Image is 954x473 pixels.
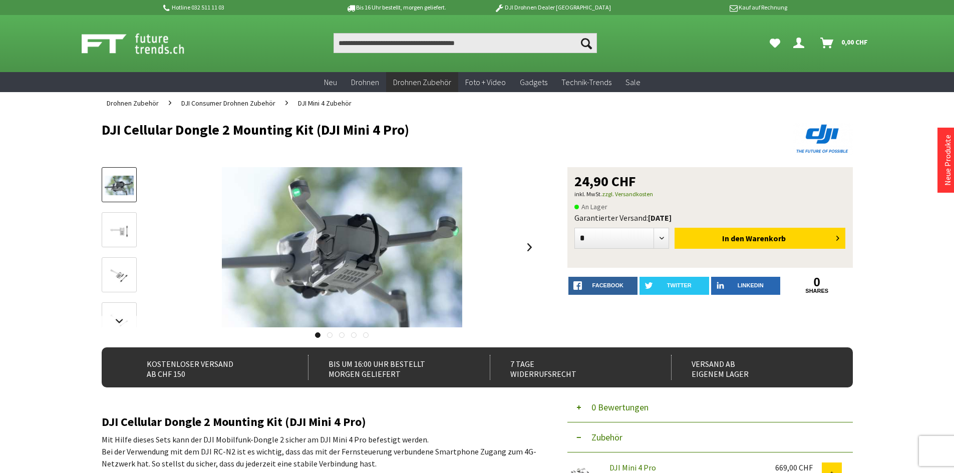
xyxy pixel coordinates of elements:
[609,462,656,472] a: DJI Mini 4 Pro
[793,122,853,155] img: DJI
[458,72,513,93] a: Foto + Video
[675,228,845,249] button: In den Warenkorb
[344,72,386,93] a: Drohnen
[574,201,607,213] span: An Lager
[738,282,764,288] span: LinkedIn
[722,233,744,243] span: In den
[561,77,611,87] span: Technik-Trends
[181,99,275,108] span: DJI Consumer Drohnen Zubehör
[789,33,812,53] a: Dein Konto
[334,33,597,53] input: Produkt, Marke, Kategorie, EAN, Artikelnummer…
[162,2,318,14] p: Hotline 032 511 11 03
[775,462,822,472] div: 669,00 CHF
[782,288,852,294] a: shares
[625,77,641,87] span: Sale
[490,355,650,380] div: 7 Tage Widerrufsrecht
[574,188,846,200] p: inkl. MwSt.
[618,72,648,93] a: Sale
[351,77,379,87] span: Drohnen
[567,422,853,452] button: Zubehör
[298,99,352,108] span: DJI Mini 4 Zubehör
[386,72,458,93] a: Drohnen Zubehör
[592,282,623,288] span: facebook
[105,176,134,195] img: Vorschau: DJI Cellular Dongle 2 Mounting Kit (DJI Mini 4 Pro)
[574,174,636,188] span: 24,90 CHF
[102,433,537,469] p: Mit Hilfe dieses Sets kann der DJI Mobilfunk-Dongle 2 sicher am DJI Mini 4 Pro befestigt werden. ...
[711,277,781,295] a: LinkedIn
[602,190,653,198] a: zzgl. Versandkosten
[631,2,787,14] p: Kauf auf Rechnung
[102,92,164,114] a: Drohnen Zubehör
[102,415,537,428] h2: DJI Cellular Dongle 2 Mounting Kit (DJI Mini 4 Pro)
[82,31,206,56] img: Shop Futuretrends - zur Startseite wechseln
[308,355,468,380] div: Bis um 16:00 Uhr bestellt Morgen geliefert
[782,277,852,288] a: 0
[513,72,554,93] a: Gadgets
[293,92,357,114] a: DJI Mini 4 Zubehör
[765,33,785,53] a: Meine Favoriten
[648,213,672,223] b: [DATE]
[317,72,344,93] a: Neu
[107,99,159,108] span: Drohnen Zubehör
[393,77,451,87] span: Drohnen Zubehör
[127,355,286,380] div: Kostenloser Versand ab CHF 150
[176,92,280,114] a: DJI Consumer Drohnen Zubehör
[222,167,462,327] img: DJI Cellular Dongle 2 Mounting Kit (DJI Mini 4 Pro)
[746,233,786,243] span: Warenkorb
[640,277,709,295] a: twitter
[520,77,547,87] span: Gadgets
[576,33,597,53] button: Suchen
[324,77,337,87] span: Neu
[942,135,952,186] a: Neue Produkte
[667,282,692,288] span: twitter
[841,34,868,50] span: 0,00 CHF
[568,277,638,295] a: facebook
[816,33,873,53] a: Warenkorb
[102,122,703,137] h1: DJI Cellular Dongle 2 Mounting Kit (DJI Mini 4 Pro)
[465,77,506,87] span: Foto + Video
[474,2,630,14] p: DJI Drohnen Dealer [GEOGRAPHIC_DATA]
[554,72,618,93] a: Technik-Trends
[567,392,853,422] button: 0 Bewertungen
[671,355,831,380] div: Versand ab eigenem Lager
[574,213,846,223] div: Garantierter Versand:
[318,2,474,14] p: Bis 16 Uhr bestellt, morgen geliefert.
